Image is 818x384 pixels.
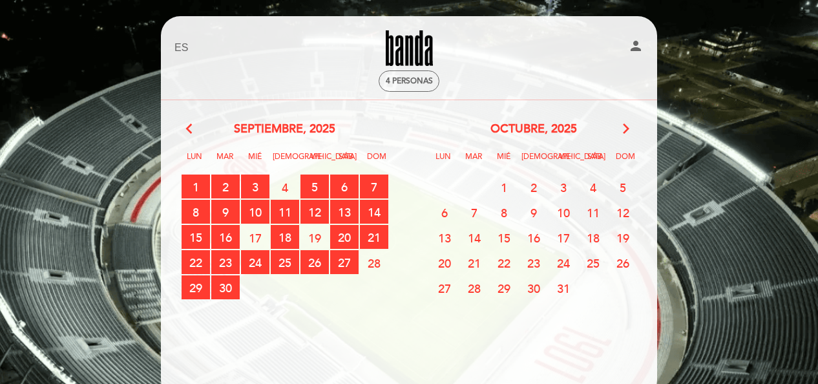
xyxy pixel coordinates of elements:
[519,175,548,199] span: 2
[609,175,637,199] span: 5
[212,150,238,174] span: Mar
[460,251,488,275] span: 21
[271,200,299,224] span: 11
[182,175,210,198] span: 1
[300,175,329,198] span: 5
[609,251,637,275] span: 26
[186,121,198,138] i: arrow_back_ios
[549,175,578,199] span: 3
[300,250,329,274] span: 26
[271,175,299,199] span: 4
[582,150,608,174] span: Sáb
[552,150,578,174] span: Vie
[241,226,269,250] span: 17
[490,200,518,224] span: 8
[613,150,638,174] span: Dom
[182,250,210,274] span: 22
[549,251,578,275] span: 24
[241,200,269,224] span: 10
[620,121,632,138] i: arrow_forward_ios
[330,200,359,224] span: 13
[211,200,240,224] span: 9
[519,226,548,250] span: 16
[460,200,488,224] span: 7
[491,150,517,174] span: Mié
[579,175,607,199] span: 4
[490,226,518,250] span: 15
[333,150,359,174] span: Sáb
[521,150,547,174] span: [DEMOGRAPHIC_DATA]
[234,121,335,138] span: septiembre, 2025
[430,276,459,300] span: 27
[519,200,548,224] span: 9
[182,275,210,299] span: 29
[461,150,487,174] span: Mar
[360,175,388,198] span: 7
[430,226,459,250] span: 13
[182,225,210,249] span: 15
[364,150,390,174] span: Dom
[519,276,548,300] span: 30
[430,150,456,174] span: Lun
[609,200,637,224] span: 12
[303,150,329,174] span: Vie
[628,38,644,58] button: person
[628,38,644,54] i: person
[242,150,268,174] span: Mié
[579,200,607,224] span: 11
[182,200,210,224] span: 8
[386,76,433,86] span: 4 personas
[211,275,240,299] span: 30
[273,150,299,174] span: [DEMOGRAPHIC_DATA]
[460,276,488,300] span: 28
[211,175,240,198] span: 2
[579,226,607,250] span: 18
[330,175,359,198] span: 6
[328,30,490,66] a: Banda
[241,175,269,198] span: 3
[182,150,207,174] span: Lun
[490,175,518,199] span: 1
[211,250,240,274] span: 23
[300,226,329,250] span: 19
[211,225,240,249] span: 16
[360,251,388,275] span: 28
[609,226,637,250] span: 19
[549,200,578,224] span: 10
[360,200,388,224] span: 14
[360,225,388,249] span: 21
[490,121,577,138] span: octubre, 2025
[430,251,459,275] span: 20
[300,200,329,224] span: 12
[271,225,299,249] span: 18
[549,276,578,300] span: 31
[490,251,518,275] span: 22
[271,250,299,274] span: 25
[519,251,548,275] span: 23
[549,226,578,250] span: 17
[330,225,359,249] span: 20
[430,200,459,224] span: 6
[490,276,518,300] span: 29
[579,251,607,275] span: 25
[241,250,269,274] span: 24
[460,226,488,250] span: 14
[330,250,359,274] span: 27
